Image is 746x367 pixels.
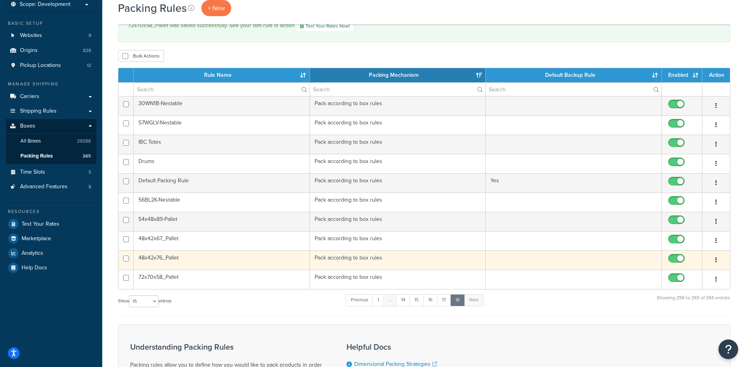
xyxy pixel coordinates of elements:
[6,43,96,58] li: Origins
[129,295,158,307] select: Showentries
[22,221,59,228] span: Test Your Rates
[20,169,45,176] span: Time Slots
[20,183,68,190] span: Advanced Features
[6,134,96,148] li: All Boxes
[130,343,327,351] h3: Understanding Packing Rules
[20,123,35,130] span: Boxes
[6,261,96,275] a: Help Docs
[20,32,42,39] span: Websites
[118,295,171,307] label: Show entries
[22,265,47,271] span: Help Docs
[20,1,70,8] span: Scope: Development
[6,165,96,180] a: Time Slots 5
[310,96,486,115] td: Pack according to box rules
[6,28,96,43] li: Websites
[310,173,486,193] td: Pack according to box rules
[662,68,702,82] th: Enabled: activate to sort column ascending
[20,138,41,145] span: All Boxes
[346,294,373,306] a: Previous
[310,250,486,270] td: Pack according to box rules
[310,212,486,231] td: Pack according to box rules
[702,68,730,82] th: Action
[88,32,91,39] span: 9
[718,339,738,359] button: Open Resource Center
[134,212,310,231] td: 54x48x89-Pallet
[396,294,410,306] a: 14
[6,180,96,194] li: Advanced Features
[310,83,486,96] input: Search
[6,89,96,104] a: Carriers
[6,119,96,133] a: Boxes
[310,270,486,289] td: Pack according to box rules
[310,68,486,82] th: Packing Mechanism: activate to sort column ascending
[87,62,91,69] span: 12
[88,183,91,190] span: 8
[6,134,96,148] a: All Boxes 29288
[22,250,43,257] span: Analytics
[6,104,96,119] a: Shipping Rules
[22,235,51,242] span: Marketplace
[372,294,384,306] a: 1
[383,294,397,306] a: …
[20,108,57,115] span: Shipping Rules
[134,135,310,154] td: IBC Totes
[134,115,310,135] td: 57WGLV-Nestable
[6,81,96,87] div: Manage Shipping
[20,47,38,54] span: Origins
[486,83,661,96] input: Search
[310,154,486,173] td: Pack according to box rules
[6,43,96,58] a: Origins 828
[88,169,91,176] span: 5
[310,115,486,135] td: Pack according to box rules
[6,165,96,180] li: Time Slots
[134,154,310,173] td: Drums
[6,58,96,73] a: Pickup Locations 12
[6,149,96,163] li: Packing Rules
[486,68,662,82] th: Default Backup Rule: activate to sort column ascending
[6,20,96,27] div: Basic Setup
[657,293,730,310] div: Showing 256 to 265 of 265 entries
[717,20,720,26] a: ×
[310,231,486,250] td: Pack according to box rules
[6,149,96,163] a: Packing Rules 265
[118,50,164,62] button: Bulk Actions
[346,343,534,351] h3: Helpful Docs
[134,193,310,212] td: 56BL2K-Nestable
[409,294,424,306] a: 15
[134,96,310,115] td: 30WN1B-Nestable
[6,28,96,43] a: Websites 9
[310,193,486,212] td: Pack according to box rules
[134,83,309,96] input: Search
[134,270,310,289] td: 72x70x58_Pallet
[134,231,310,250] td: 48x42x67_Pallet
[6,208,96,215] div: Resources
[437,294,451,306] a: 17
[20,93,39,100] span: Carriers
[128,20,720,32] div: 72x70x58_Pallet was saved successfully. See your dim rule in action
[83,153,91,159] span: 265
[134,173,310,193] td: Default Packing Rule
[6,217,96,231] a: Test Your Rates
[20,153,53,159] span: Packing Rules
[20,62,61,69] span: Pickup Locations
[450,294,465,306] a: 18
[6,246,96,260] a: Analytics
[77,138,91,145] span: 29288
[134,250,310,270] td: 48x42x76_Pallet
[6,58,96,73] li: Pickup Locations
[464,294,483,306] a: Next
[423,294,438,306] a: 16
[83,47,91,54] span: 828
[6,180,96,194] a: Advanced Features 8
[296,20,354,32] a: Test Your Rates Now!
[6,232,96,246] a: Marketplace
[118,0,187,16] h1: Packing Rules
[486,173,662,193] td: Yes
[6,119,96,164] li: Boxes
